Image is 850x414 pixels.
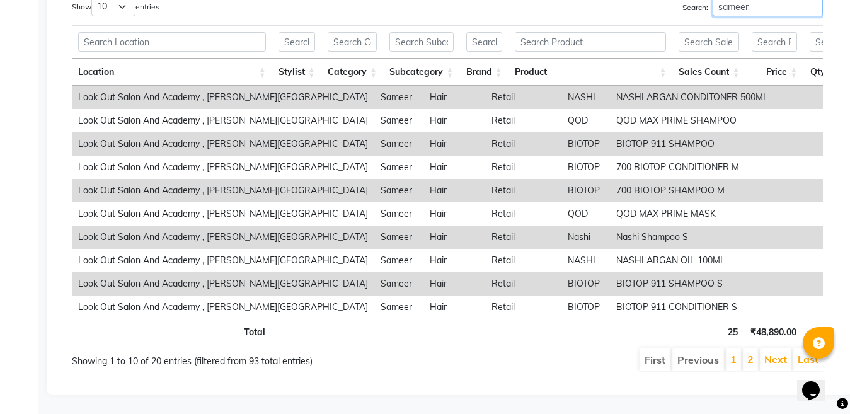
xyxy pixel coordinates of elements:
[383,59,459,86] th: Subcategory: activate to sort column ascending
[485,156,561,179] td: Retail
[810,32,835,52] input: Search Qty
[610,296,774,319] td: BIOTOP 911 CONDITIONER S
[460,59,508,86] th: Brand: activate to sort column ascending
[423,179,485,202] td: Hair
[561,249,610,272] td: NASHI
[423,226,485,249] td: Hair
[610,272,774,296] td: BIOTOP 911 SHAMPOO S
[744,319,803,343] th: ₹48,890.00
[389,32,453,52] input: Search Subcategory
[508,59,673,86] th: Product: activate to sort column ascending
[797,364,837,401] iframe: chat widget
[72,86,374,109] td: Look Out Salon And Academy , [PERSON_NAME][GEOGRAPHIC_DATA]
[374,272,423,296] td: Sameer
[485,226,561,249] td: Retail
[423,132,485,156] td: Hair
[774,296,847,319] td: 1
[610,226,774,249] td: Nashi Shampoo S
[803,319,841,343] th: 25
[374,202,423,226] td: Sameer
[485,132,561,156] td: Retail
[764,353,787,365] a: Next
[561,272,610,296] td: BIOTOP
[610,179,774,202] td: 700 BIOTOP SHAMPOO M
[423,156,485,179] td: Hair
[610,132,774,156] td: BIOTOP 911 SHAMPOO
[374,249,423,272] td: Sameer
[423,296,485,319] td: Hair
[561,296,610,319] td: BIOTOP
[610,156,774,179] td: 700 BIOTOP CONDITIONER M
[374,226,423,249] td: Sameer
[561,86,610,109] td: NASHI
[374,86,423,109] td: Sameer
[72,179,374,202] td: Look Out Salon And Academy , [PERSON_NAME][GEOGRAPHIC_DATA]
[752,32,797,52] input: Search Price
[515,32,667,52] input: Search Product
[561,202,610,226] td: QOD
[485,202,561,226] td: Retail
[672,59,745,86] th: Sales Count: activate to sort column ascending
[774,226,847,249] td: 2
[803,59,841,86] th: Qty: activate to sort column ascending
[321,59,383,86] th: Category: activate to sort column ascending
[798,353,818,365] a: Last
[78,32,266,52] input: Search Location
[72,272,374,296] td: Look Out Salon And Academy , [PERSON_NAME][GEOGRAPHIC_DATA]
[272,59,321,86] th: Stylist: activate to sort column ascending
[485,296,561,319] td: Retail
[374,179,423,202] td: Sameer
[671,319,744,343] th: 25
[730,353,737,365] a: 1
[774,202,847,226] td: 2
[423,249,485,272] td: Hair
[328,32,377,52] input: Search Category
[72,319,272,343] th: Total
[279,32,315,52] input: Search Stylist
[72,59,272,86] th: Location: activate to sort column ascending
[774,156,847,179] td: 1
[774,272,847,296] td: 1
[747,353,754,365] a: 2
[72,202,374,226] td: Look Out Salon And Academy , [PERSON_NAME][GEOGRAPHIC_DATA]
[485,179,561,202] td: Retail
[72,226,374,249] td: Look Out Salon And Academy , [PERSON_NAME][GEOGRAPHIC_DATA]
[72,109,374,132] td: Look Out Salon And Academy , [PERSON_NAME][GEOGRAPHIC_DATA]
[485,86,561,109] td: Retail
[374,132,423,156] td: Sameer
[774,179,847,202] td: 1
[374,109,423,132] td: Sameer
[774,86,847,109] td: 2
[423,109,485,132] td: Hair
[72,249,374,272] td: Look Out Salon And Academy , [PERSON_NAME][GEOGRAPHIC_DATA]
[485,249,561,272] td: Retail
[610,202,774,226] td: QOD MAX PRIME MASK
[561,109,610,132] td: QOD
[610,109,774,132] td: QOD MAX PRIME SHAMPOO
[466,32,502,52] input: Search Brand
[774,109,847,132] td: 3
[374,296,423,319] td: Sameer
[610,86,774,109] td: NASHI ARGAN CONDITONER 500ML
[374,156,423,179] td: Sameer
[774,249,847,272] td: 1
[72,296,374,319] td: Look Out Salon And Academy , [PERSON_NAME][GEOGRAPHIC_DATA]
[423,272,485,296] td: Hair
[561,132,610,156] td: BIOTOP
[485,272,561,296] td: Retail
[679,32,739,52] input: Search Sales Count
[423,86,485,109] td: Hair
[561,156,610,179] td: BIOTOP
[561,179,610,202] td: BIOTOP
[72,347,374,368] div: Showing 1 to 10 of 20 entries (filtered from 93 total entries)
[610,249,774,272] td: NASHI ARGAN OIL 100ML
[774,132,847,156] td: 1
[485,109,561,132] td: Retail
[72,132,374,156] td: Look Out Salon And Academy , [PERSON_NAME][GEOGRAPHIC_DATA]
[72,156,374,179] td: Look Out Salon And Academy , [PERSON_NAME][GEOGRAPHIC_DATA]
[423,202,485,226] td: Hair
[561,226,610,249] td: Nashi
[745,59,803,86] th: Price: activate to sort column ascending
